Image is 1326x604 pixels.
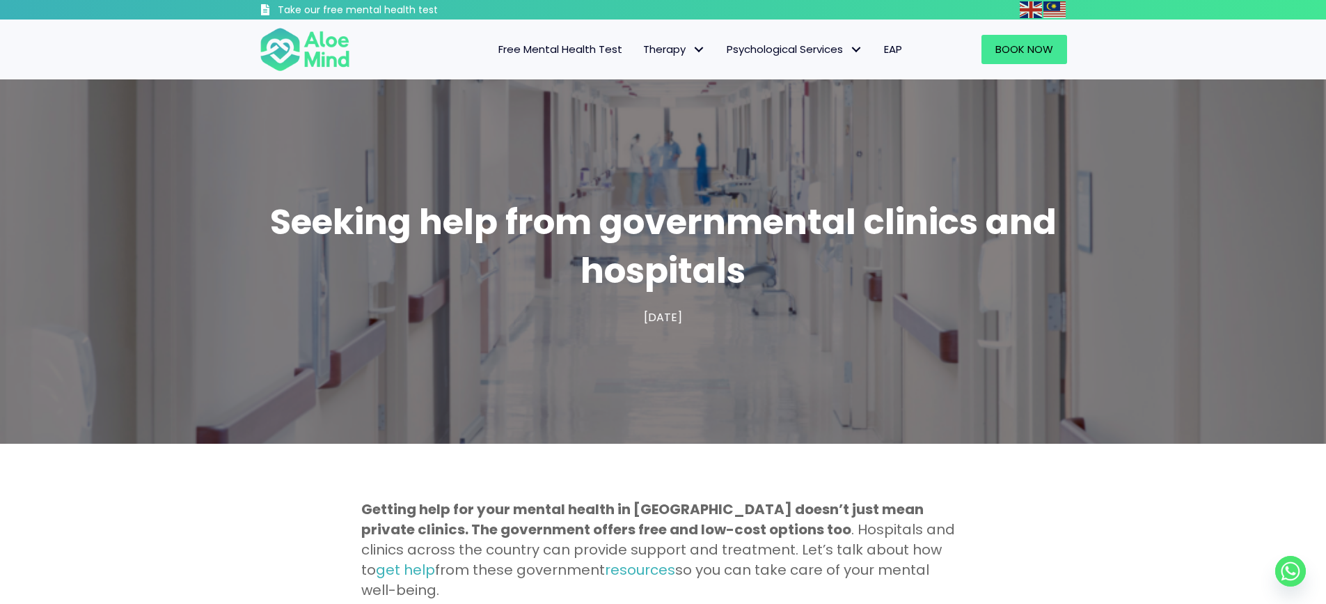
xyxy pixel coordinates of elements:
[368,35,913,64] nav: Menu
[1020,1,1043,17] a: English
[361,500,965,601] p: . Hospitals and clinics across the country can provide support and treatment. Let’s talk about ho...
[361,500,924,539] strong: Getting help for your mental health in [GEOGRAPHIC_DATA] doesn’t just mean private clinics. The g...
[727,42,863,56] span: Psychological Services
[260,26,350,72] img: Aloe mind Logo
[644,309,682,325] span: [DATE]
[1043,1,1067,17] a: Malay
[278,3,512,17] h3: Take our free mental health test
[376,560,435,580] a: get help
[270,197,1057,295] span: Seeking help from governmental clinics and hospitals
[643,42,706,56] span: Therapy
[995,42,1053,56] span: Book Now
[1275,556,1306,587] a: Whatsapp
[260,3,512,20] a: Take our free mental health test
[874,35,913,64] a: EAP
[716,35,874,64] a: Psychological ServicesPsychological Services: submenu
[689,40,709,60] span: Therapy: submenu
[1020,1,1042,18] img: en
[633,35,716,64] a: TherapyTherapy: submenu
[488,35,633,64] a: Free Mental Health Test
[884,42,902,56] span: EAP
[1043,1,1066,18] img: ms
[846,40,867,60] span: Psychological Services: submenu
[981,35,1067,64] a: Book Now
[605,560,675,580] a: resources
[498,42,622,56] span: Free Mental Health Test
